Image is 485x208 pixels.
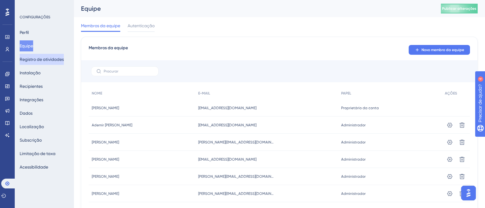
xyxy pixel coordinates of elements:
font: [PERSON_NAME] [92,140,119,144]
font: Acessibilidade [20,165,48,169]
font: Administrador [341,174,366,179]
button: Integrações [20,94,43,105]
font: Membros da equipe [81,23,120,28]
font: Autenticação [128,23,155,28]
input: Procurar [104,69,153,73]
font: Integrações [20,97,43,102]
font: [PERSON_NAME][EMAIL_ADDRESS][DOMAIN_NAME] [198,174,284,179]
font: [PERSON_NAME][EMAIL_ADDRESS][DOMAIN_NAME] [198,140,284,144]
button: Recipientes [20,81,43,92]
button: Publicar alterações [441,4,478,13]
button: Equipe [20,40,33,51]
button: Subscrição [20,135,42,146]
font: [EMAIL_ADDRESS][DOMAIN_NAME] [198,157,256,162]
font: Administrador [341,191,366,196]
font: Perfil [20,30,29,35]
button: Acessibilidade [20,162,48,173]
button: Limitação de taxa [20,148,56,159]
font: CONFIGURAÇÕES [20,15,50,19]
font: Precisar de ajuda? [14,3,53,7]
font: E-MAIL [198,91,210,95]
font: AÇÕES [445,91,457,95]
font: Subscrição [20,138,42,143]
font: Instalação [20,70,40,75]
font: Novo membro da equipe [421,48,464,52]
button: Instalação [20,67,40,78]
font: Ademir [PERSON_NAME] [92,123,132,127]
font: Administrador [341,140,366,144]
font: Administrador [341,123,366,127]
button: Registro de atividades [20,54,64,65]
font: Publicar alterações [442,6,476,11]
font: Localização [20,124,44,129]
font: [PERSON_NAME][EMAIL_ADDRESS][DOMAIN_NAME] [198,191,284,196]
font: Membros da equipe [89,45,128,50]
font: Dados [20,111,33,116]
font: [PERSON_NAME] [92,157,119,162]
iframe: Iniciador do Assistente de IA do UserGuiding [459,184,478,202]
button: Dados [20,108,33,119]
font: NOME [92,91,102,95]
font: [EMAIL_ADDRESS][DOMAIN_NAME] [198,106,256,110]
font: Equipe [20,43,33,48]
button: Localização [20,121,44,132]
font: Recipientes [20,84,43,89]
font: [PERSON_NAME] [92,106,119,110]
button: Perfil [20,27,29,38]
font: Administrador [341,157,366,162]
font: Registro de atividades [20,57,64,62]
button: Novo membro da equipe [409,45,470,55]
font: 4 [57,4,59,7]
font: [PERSON_NAME] [92,191,119,196]
font: PAPEL [341,91,351,95]
font: Limitação de taxa [20,151,56,156]
font: Equipe [81,5,101,12]
font: Proprietário da conta [341,106,379,110]
font: [EMAIL_ADDRESS][DOMAIN_NAME] [198,123,256,127]
font: [PERSON_NAME] [92,174,119,179]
